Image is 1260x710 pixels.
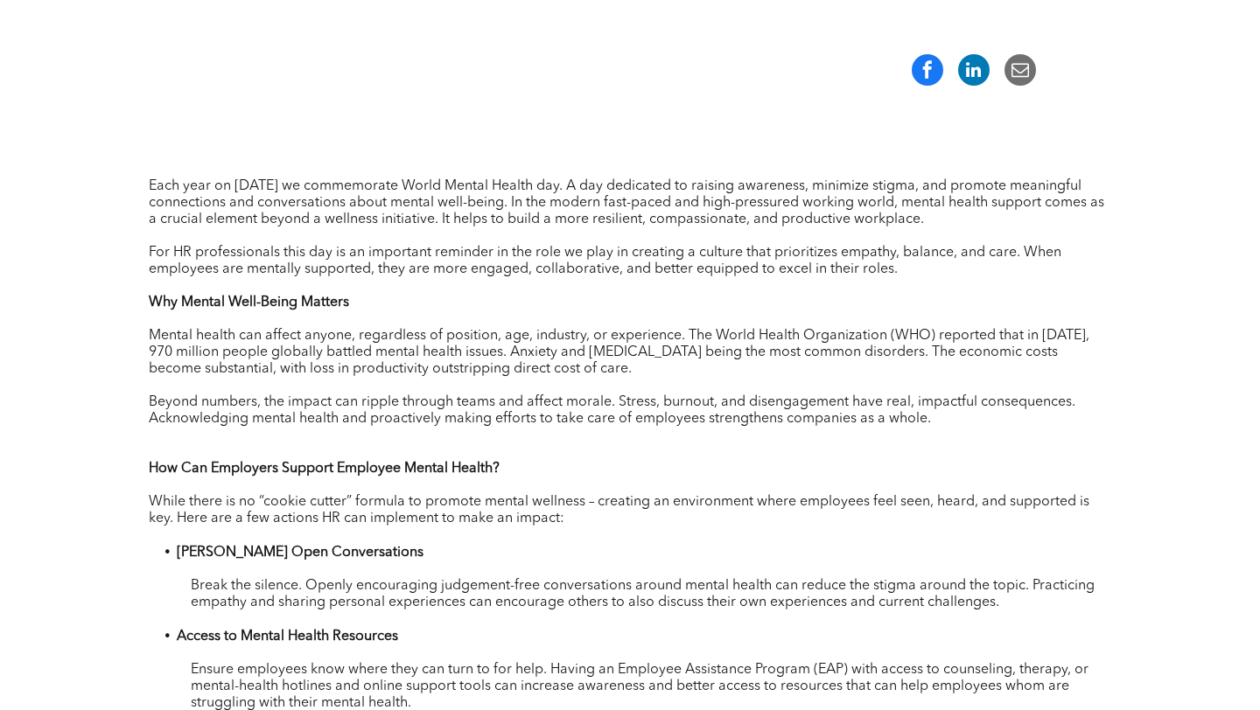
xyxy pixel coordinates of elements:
[149,395,1075,426] span: Beyond numbers, the impact can ripple through teams and affect morale. Stress, burnout, and disen...
[177,546,423,560] strong: [PERSON_NAME] Open Conversations
[149,246,1061,276] span: For HR professionals this day is an important reminder in the role we play in creating a culture ...
[149,495,1089,526] span: While there is no “cookie cutter” formula to promote mental wellness – creating an environment wh...
[149,462,500,476] strong: How Can Employers Support Employee Mental Health?
[149,329,1089,376] span: Mental health can affect anyone, regardless of position, age, industry, or experience. The World ...
[177,630,398,644] strong: Access to Mental Health Resources
[191,579,1095,609] span: Break the silence. Openly encouraging judgement-free conversations around mental health can reduc...
[149,296,349,310] strong: Why Mental Well-Being Matters
[149,179,1104,226] span: Each year on [DATE] we commemorate World Mental Health day. A day dedicated to raising awareness,...
[191,663,1088,710] span: Ensure employees know where they can turn to for help. Having an Employee Assistance Program (EAP...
